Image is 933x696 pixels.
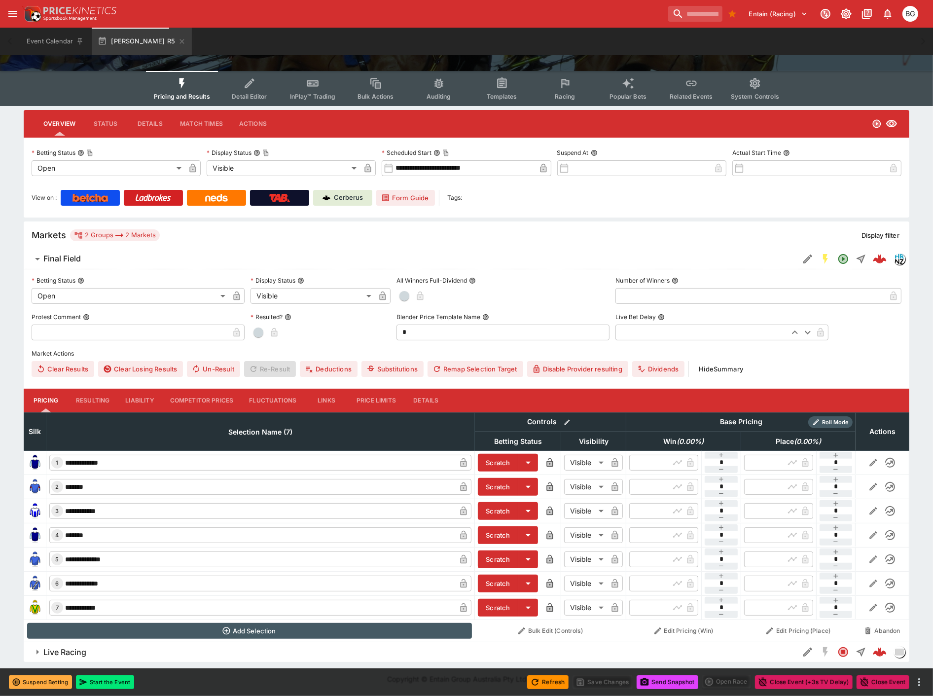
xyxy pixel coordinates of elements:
[879,5,897,23] button: Notifications
[564,455,607,471] div: Visible
[24,249,799,269] button: Final Field
[32,190,57,206] label: View on :
[672,277,679,284] button: Number of Winners
[396,276,467,285] p: All Winners Full-Dividend
[799,643,817,661] button: Edit Detail
[32,148,75,157] p: Betting Status
[442,149,449,156] button: Copy To Clipboard
[9,675,72,689] button: Suspend Betting
[857,675,909,689] button: Close Event
[349,389,404,412] button: Price Limits
[207,160,360,176] div: Visible
[677,436,704,447] em: ( 0.00 %)
[658,314,665,321] button: Live Bet Delay
[98,361,183,377] button: Clear Losing Results
[396,313,480,321] p: Blender Price Template Name
[702,675,751,689] div: split button
[732,148,781,157] p: Actual Start Time
[207,148,251,157] p: Display Status
[43,254,81,264] h6: Final Field
[358,93,394,100] span: Bulk Actions
[269,194,290,202] img: TabNZ
[894,253,905,265] div: hrnz
[615,276,670,285] p: Number of Winners
[568,436,619,447] span: Visibility
[668,6,722,22] input: search
[32,229,66,241] h5: Markets
[744,623,853,639] button: Edit Pricing (Place)
[873,645,887,659] div: cf6a91d1-b00a-47d4-9576-21ca1dc03cae
[54,508,61,514] span: 3
[304,389,349,412] button: Links
[54,483,61,490] span: 2
[834,643,852,661] button: Closed
[870,249,890,269] a: 420e1dd8-ef4a-421d-9012-1031fecda9ee
[478,478,518,496] button: Scratch
[837,253,849,265] svg: Open
[128,112,172,136] button: Details
[187,361,240,377] button: Un-Result
[564,503,607,519] div: Visible
[527,361,628,377] button: Disable Provider resulting
[32,276,75,285] p: Betting Status
[251,313,283,321] p: Resulted?
[555,93,575,100] span: Racing
[564,479,607,495] div: Visible
[873,252,887,266] div: 420e1dd8-ef4a-421d-9012-1031fecda9ee
[43,16,97,21] img: Sportsbook Management
[755,675,853,689] button: Close Event (+3s TV Delay)
[557,148,589,157] p: Suspend At
[21,28,90,55] button: Event Calendar
[361,361,424,377] button: Substitutions
[837,5,855,23] button: Toggle light/dark mode
[478,623,623,639] button: Bulk Edit (Controls)
[899,3,921,25] button: Ben Grimstone
[794,436,821,447] em: ( 0.00 %)
[74,229,156,241] div: 2 Groups 2 Markets
[27,527,43,543] img: runner 4
[300,361,358,377] button: Deductions
[27,600,43,616] img: runner 7
[232,93,267,100] span: Detail Editor
[27,479,43,495] img: runner 2
[652,436,715,447] span: Win(0.00%)
[162,389,242,412] button: Competitor Prices
[799,250,817,268] button: Edit Detail
[262,149,269,156] button: Copy To Clipboard
[217,426,303,438] span: Selection Name (7)
[731,93,779,100] span: System Controls
[27,551,43,567] img: runner 5
[873,252,887,266] img: logo-cerberus--red.svg
[610,93,646,100] span: Popular Bets
[894,254,905,264] img: hrnz
[564,527,607,543] div: Visible
[83,314,90,321] button: Protest Comment
[902,6,918,22] div: Ben Grimstone
[72,194,108,202] img: Betcha
[77,149,84,156] button: Betting StatusCopy To Clipboard
[253,149,260,156] button: Display StatusCopy To Clipboard
[894,646,905,658] div: liveracing
[475,412,626,432] th: Controls
[231,112,275,136] button: Actions
[808,416,853,428] div: Show/hide Price Roll mode configuration.
[564,600,607,616] div: Visible
[743,6,814,22] button: Select Tenant
[913,676,925,688] button: more
[527,675,569,689] button: Refresh
[32,313,81,321] p: Protest Comment
[478,575,518,592] button: Scratch
[54,556,61,563] span: 5
[856,412,909,450] th: Actions
[564,576,607,591] div: Visible
[428,361,523,377] button: Remap Selection Target
[872,119,882,129] svg: Open
[24,642,799,662] button: Live Racing
[251,288,375,304] div: Visible
[447,190,462,206] label: Tags:
[54,580,61,587] span: 6
[313,190,372,206] a: Cerberus
[433,149,440,156] button: Scheduled StartCopy To Clipboard
[783,149,790,156] button: Actual Start Time
[334,193,363,203] p: Cerberus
